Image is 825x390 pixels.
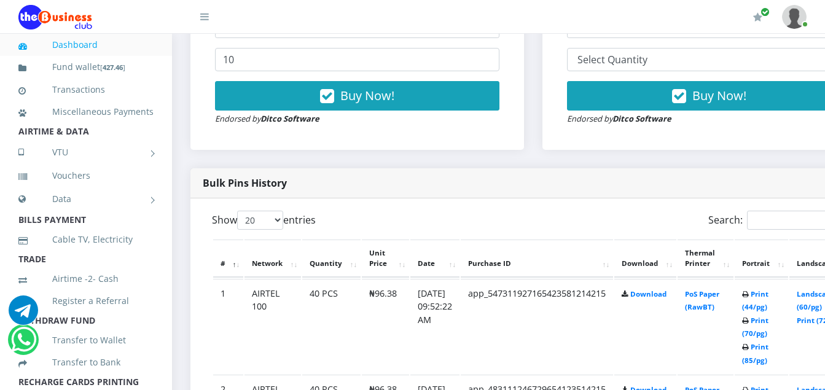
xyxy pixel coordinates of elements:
strong: Bulk Pins History [203,176,287,190]
input: Enter Quantity [215,48,499,71]
td: app_547311927165423581214215 [461,279,613,374]
a: Data [18,184,154,214]
img: User [782,5,807,29]
b: 427.46 [103,63,123,72]
a: Miscellaneous Payments [18,98,154,126]
a: Download [630,289,667,298]
label: Show entries [212,211,316,230]
a: Cable TV, Electricity [18,225,154,254]
a: Transfer to Wallet [18,326,154,354]
a: Print (44/pg) [742,289,768,312]
a: Register a Referral [18,287,154,315]
a: Chat for support [11,334,36,354]
td: [DATE] 09:52:22 AM [410,279,459,374]
strong: Ditco Software [612,113,671,124]
td: AIRTEL 100 [244,279,301,374]
a: Chat for support [9,305,38,325]
a: Airtime -2- Cash [18,265,154,293]
th: Date: activate to sort column ascending [410,240,459,278]
a: Vouchers [18,162,154,190]
img: Logo [18,5,92,29]
a: Transfer to Bank [18,348,154,376]
a: Fund wallet[427.46] [18,53,154,82]
a: VTU [18,137,154,168]
span: Buy Now! [340,87,394,104]
span: Buy Now! [692,87,746,104]
small: Endorsed by [567,113,671,124]
td: 40 PCS [302,279,361,374]
th: Portrait: activate to sort column ascending [735,240,788,278]
small: Endorsed by [215,113,319,124]
th: Purchase ID: activate to sort column ascending [461,240,613,278]
th: Quantity: activate to sort column ascending [302,240,361,278]
th: Unit Price: activate to sort column ascending [362,240,409,278]
td: 1 [213,279,243,374]
th: #: activate to sort column descending [213,240,243,278]
th: Network: activate to sort column ascending [244,240,301,278]
small: [ ] [100,63,125,72]
a: Transactions [18,76,154,104]
a: PoS Paper (RawBT) [685,289,719,312]
td: ₦96.38 [362,279,409,374]
select: Showentries [237,211,283,230]
a: Print (70/pg) [742,316,768,338]
a: Print (85/pg) [742,342,768,365]
th: Thermal Printer: activate to sort column ascending [678,240,733,278]
i: Renew/Upgrade Subscription [753,12,762,22]
button: Buy Now! [215,81,499,111]
span: Renew/Upgrade Subscription [760,7,770,17]
th: Download: activate to sort column ascending [614,240,676,278]
a: Dashboard [18,31,154,59]
strong: Ditco Software [260,113,319,124]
